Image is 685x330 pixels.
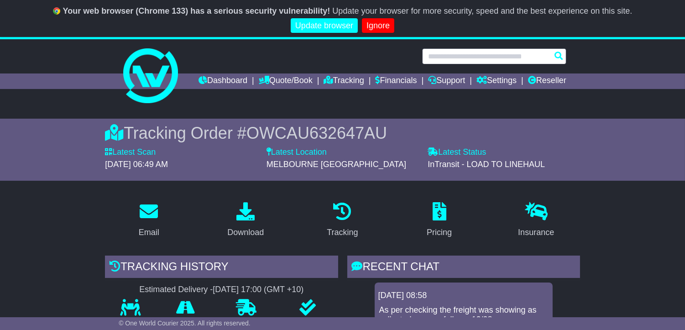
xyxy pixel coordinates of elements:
[119,320,251,327] span: © One World Courier 2025. All rights reserved.
[428,160,545,169] span: InTransit - LOAD TO LINEHAUL
[105,147,156,157] label: Latest Scan
[376,73,417,89] a: Financials
[227,226,264,239] div: Download
[139,226,159,239] div: Email
[213,285,303,295] div: [DATE] 17:00 (GMT +10)
[427,226,452,239] div: Pricing
[63,6,330,16] b: Your web browser (Chrome 133) has a serious security vulnerability!
[518,226,554,239] div: Insurance
[133,199,165,242] a: Email
[428,147,486,157] label: Latest Status
[362,18,394,33] a: Ignore
[512,199,560,242] a: Insurance
[221,199,270,242] a: Download
[105,160,168,169] span: [DATE] 06:49 AM
[199,73,247,89] a: Dashboard
[528,73,566,89] a: Reseller
[332,6,632,16] span: Update your browser for more security, speed and the best experience on this site.
[378,291,549,301] div: [DATE] 08:58
[259,73,313,89] a: Quote/Book
[105,123,580,143] div: Tracking Order #
[379,305,548,325] p: As per checking the freight was showing as collected successfully on 12/08.
[105,256,338,280] div: Tracking history
[321,199,364,242] a: Tracking
[347,256,580,280] div: RECENT CHAT
[428,73,465,89] a: Support
[476,73,517,89] a: Settings
[267,160,406,169] span: MELBOURNE [GEOGRAPHIC_DATA]
[105,285,338,295] div: Estimated Delivery -
[421,199,458,242] a: Pricing
[246,124,387,142] span: OWCAU632647AU
[324,73,364,89] a: Tracking
[327,226,358,239] div: Tracking
[291,18,358,33] a: Update browser
[267,147,327,157] label: Latest Location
